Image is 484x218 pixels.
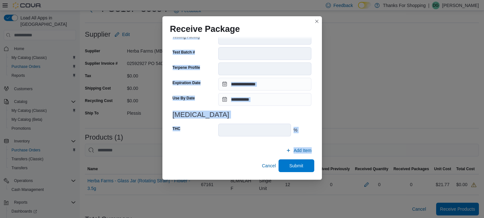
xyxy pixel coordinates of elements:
[173,111,312,119] h3: [MEDICAL_DATA]
[173,34,200,40] label: Testing Facility
[313,18,321,25] button: Closes this modal window
[294,147,311,154] span: Add Item
[173,126,181,131] label: THC
[279,159,314,172] button: Submit
[173,96,195,101] label: Use By Date
[173,80,201,85] label: Expiration Date
[173,65,200,70] label: Terpene Profile
[294,127,312,133] div: %
[218,93,311,106] input: Press the down key to open a popover containing a calendar.
[218,78,311,91] input: Press the down key to open a popover containing a calendar.
[262,163,276,169] span: Cancel
[259,159,279,172] button: Cancel
[173,50,195,55] label: Test Batch #
[289,163,303,169] span: Submit
[283,144,314,157] button: Add Item
[170,24,240,34] h1: Receive Package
